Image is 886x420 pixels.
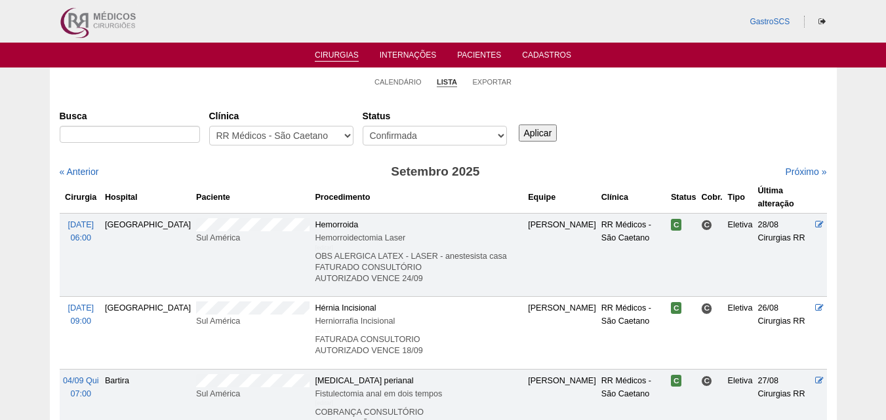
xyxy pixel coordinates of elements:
a: Calendário [374,77,422,86]
th: Cobr. [698,181,725,214]
a: Cirurgias [315,50,359,62]
span: 07:00 [70,389,91,398]
a: Cadastros [522,50,571,64]
td: RR Médicos - São Caetano [599,297,668,369]
a: GastroSCS [750,17,790,26]
div: Sul América [196,231,310,244]
a: Editar [815,220,824,229]
a: [DATE] 09:00 [68,303,94,326]
th: Equipe [525,181,599,214]
td: Hemorroida [312,213,525,296]
div: [editar] [315,396,333,410]
td: [PERSON_NAME] [525,213,599,296]
span: [DATE] [68,303,94,313]
td: [GEOGRAPHIC_DATA] [102,213,193,296]
div: [editar] [315,324,333,337]
a: « Anterior [60,166,99,177]
a: Exportar [472,77,512,86]
h3: Setembro 2025 [243,162,627,181]
span: 06:00 [70,233,91,242]
td: Eletiva [725,213,755,296]
th: Hospital [102,181,193,214]
a: 04/09 Qui 07:00 [63,376,99,398]
label: Busca [60,109,200,123]
td: Eletiva [725,297,755,369]
span: [DATE] [68,220,94,229]
label: Clínica [209,109,353,123]
span: 04/09 Qui [63,376,99,385]
a: [DATE] 06:00 [68,220,94,242]
span: Consultório [701,375,712,387]
i: Sair [818,18,826,26]
th: Procedimento [312,181,525,214]
td: [PERSON_NAME] [525,297,599,369]
div: Hemorroidectomia Laser [315,231,523,244]
div: Herniorrafia Incisional [315,315,523,328]
th: Tipo [725,181,755,214]
div: Sul América [196,387,310,400]
div: [editar] [315,241,333,254]
span: Confirmada [671,375,682,387]
th: Cirurgia [60,181,102,214]
td: 26/08 Cirurgias RR [755,297,813,369]
input: Aplicar [519,124,557,142]
td: Hérnia Incisional [312,297,525,369]
span: 09:00 [70,316,91,326]
th: Paciente [193,181,312,214]
div: Sul América [196,315,310,328]
td: [GEOGRAPHIC_DATA] [102,297,193,369]
span: Confirmada [671,302,682,314]
th: Última alteração [755,181,813,214]
a: Editar [815,303,824,313]
a: Pacientes [457,50,501,64]
td: RR Médicos - São Caetano [599,213,668,296]
a: Editar [815,376,824,385]
a: Internações [380,50,437,64]
p: FATURADA CONSULTORIO AUTORIZADO VENCE 18/09 [315,334,523,356]
input: Digite os termos que você deseja procurar. [60,126,200,143]
label: Status [363,109,507,123]
td: 28/08 Cirurgias RR [755,213,813,296]
span: Confirmada [671,219,682,231]
span: Consultório [701,220,712,231]
a: Próximo » [785,166,826,177]
th: Status [668,181,699,214]
th: Clínica [599,181,668,214]
p: OBS ALERGICA LATEX - LASER - anestesista casa FATURADO CONSULTÓRIO AUTORIZADO VENCE 24/09 [315,251,523,284]
span: Consultório [701,303,712,314]
a: Lista [437,77,457,87]
div: Fistulectomia anal em dois tempos [315,387,523,400]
